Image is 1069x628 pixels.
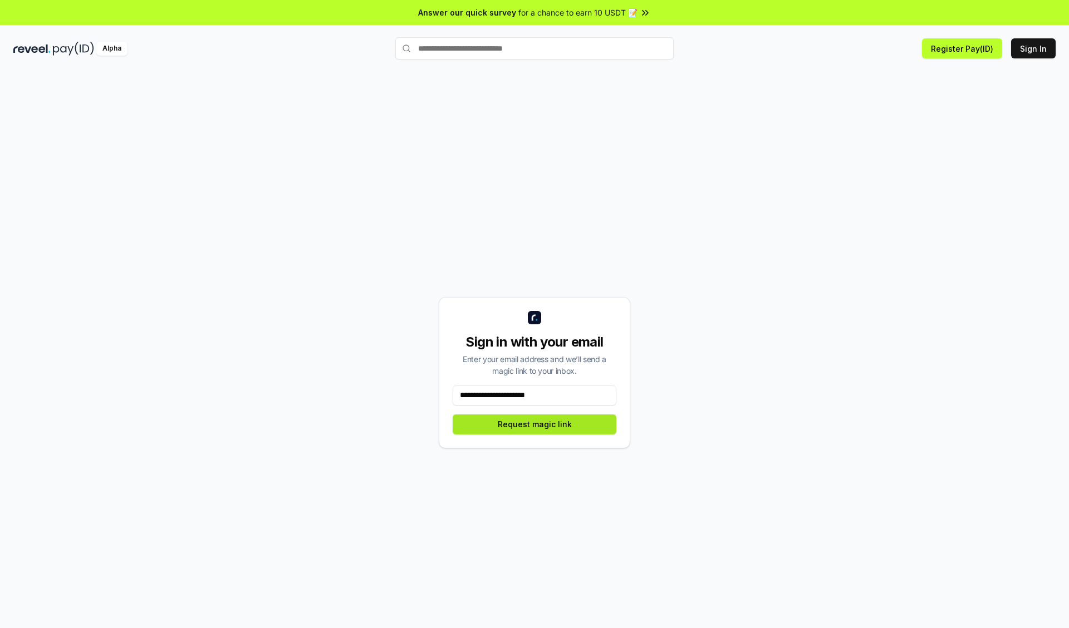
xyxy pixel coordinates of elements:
img: pay_id [53,42,94,56]
button: Register Pay(ID) [922,38,1002,58]
span: for a chance to earn 10 USDT 📝 [518,7,638,18]
button: Sign In [1011,38,1056,58]
img: logo_small [528,311,541,324]
span: Answer our quick survey [418,7,516,18]
img: reveel_dark [13,42,51,56]
div: Alpha [96,42,128,56]
button: Request magic link [453,414,616,434]
div: Sign in with your email [453,333,616,351]
div: Enter your email address and we’ll send a magic link to your inbox. [453,353,616,377]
